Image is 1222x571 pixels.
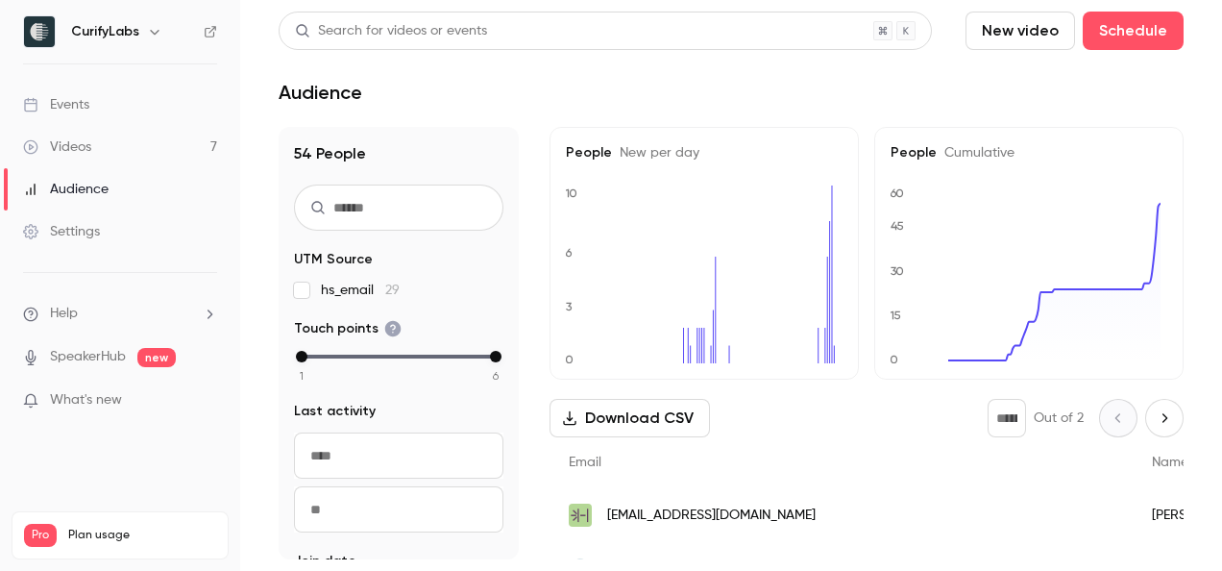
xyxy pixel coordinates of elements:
div: Audience [23,180,109,199]
div: Events [23,95,89,114]
text: 15 [890,309,901,322]
span: Last activity [294,402,376,421]
text: 45 [891,219,904,233]
input: To [294,486,503,533]
span: New per day [612,146,699,160]
img: usb.ch [569,504,592,527]
span: 6 [493,367,499,385]
text: 0 [565,353,574,366]
button: Schedule [1083,12,1184,50]
span: hs_email [321,281,400,300]
span: Email [569,456,601,469]
h1: Audience [279,81,362,104]
img: CurifyLabs [24,16,55,47]
h5: People [891,143,1167,162]
button: Next page [1145,399,1184,437]
span: Join date [294,552,356,571]
text: 3 [566,300,573,313]
span: 1 [300,367,304,385]
div: Settings [23,222,100,241]
span: 29 [385,284,400,297]
div: max [490,351,501,362]
text: 10 [565,186,577,200]
input: From [294,433,503,479]
span: What's new [50,390,122,410]
p: Out of 2 [1034,409,1084,428]
button: Download CSV [550,399,710,437]
span: Cumulative [937,146,1014,160]
button: New video [965,12,1075,50]
h6: CurifyLabs [71,22,139,41]
iframe: Noticeable Trigger [194,392,217,410]
span: Pro [24,524,57,547]
span: new [137,348,176,367]
span: Help [50,304,78,324]
span: Plan usage [68,528,216,543]
span: [EMAIL_ADDRESS][DOMAIN_NAME] [607,506,816,526]
li: help-dropdown-opener [23,304,217,324]
div: min [296,351,307,362]
span: Name [1152,456,1188,469]
text: 60 [890,186,904,200]
text: 6 [565,246,573,260]
div: Videos [23,137,91,157]
h5: People [566,143,843,162]
div: Search for videos or events [295,21,487,41]
span: Touch points [294,319,402,338]
span: UTM Source [294,250,373,269]
text: 30 [891,264,904,278]
text: 0 [890,353,898,366]
h1: 54 People [294,142,503,165]
a: SpeakerHub [50,347,126,367]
